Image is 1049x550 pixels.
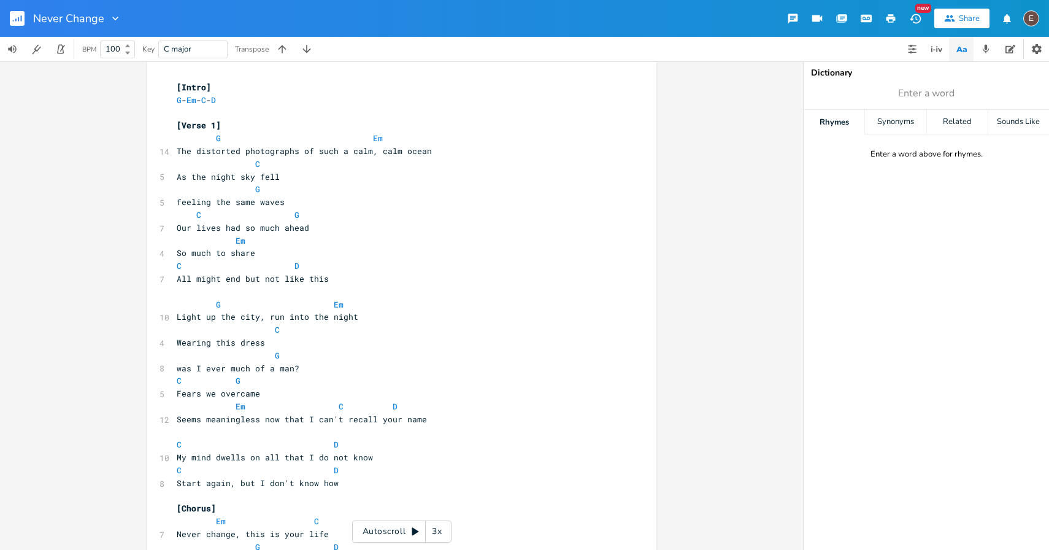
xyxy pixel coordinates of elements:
[903,7,928,29] button: New
[177,465,182,476] span: C
[870,149,983,160] div: Enter a word above for rhymes.
[934,9,989,28] button: Share
[177,337,265,348] span: Wearing this dress
[339,401,344,412] span: C
[236,235,245,246] span: Em
[216,133,221,144] span: G
[915,4,931,13] div: New
[177,247,255,258] span: So much to share
[236,401,245,412] span: Em
[294,260,299,271] span: D
[865,110,926,134] div: Synonyms
[804,110,864,134] div: Rhymes
[275,324,280,335] span: C
[235,45,269,53] div: Transpose
[255,184,260,195] span: G
[811,69,1042,77] div: Dictionary
[177,120,221,131] span: [Verse 1]
[334,465,339,476] span: D
[988,110,1049,134] div: Sounds Like
[186,95,196,106] span: Em
[177,388,260,399] span: Fears we overcame
[82,46,96,53] div: BPM
[393,401,398,412] span: D
[177,439,182,450] span: C
[177,145,432,157] span: The distorted photographs of such a calm, calm ocean
[177,273,329,284] span: All might end but not like this
[177,478,339,489] span: Start again, but I don't know how
[33,13,104,24] span: Never Change
[1023,4,1039,33] button: E
[177,95,182,106] span: G
[211,95,216,106] span: D
[352,521,451,543] div: Autoscroll
[177,311,358,322] span: Light up the city, run into the night
[275,350,280,361] span: G
[177,171,290,182] span: As the night sky fell
[236,375,240,386] span: G
[334,299,344,310] span: Em
[177,414,427,425] span: Seems meaningless now that I can't recall your name
[216,299,221,310] span: G
[177,95,216,106] span: - - -
[959,13,980,24] div: Share
[177,375,182,386] span: C
[898,87,955,101] span: Enter a word
[1023,10,1039,26] div: edward
[373,133,383,144] span: Em
[294,209,299,220] span: G
[927,110,988,134] div: Related
[201,95,206,106] span: C
[216,516,226,527] span: Em
[177,260,182,271] span: C
[334,439,339,450] span: D
[177,196,285,207] span: feeling the same waves
[314,516,319,527] span: C
[177,503,216,514] span: [Chorus]
[177,363,299,374] span: was I ever much of a man?
[426,521,448,543] div: 3x
[177,222,309,233] span: Our lives had so much ahead
[255,158,260,169] span: C
[177,529,329,540] span: Never change, this is your life
[177,452,373,463] span: My mind dwells on all that I do not know
[196,209,201,220] span: C
[142,45,155,53] div: Key
[177,82,211,93] span: [Intro]
[164,44,191,55] span: C major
